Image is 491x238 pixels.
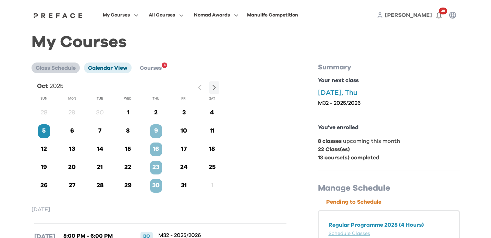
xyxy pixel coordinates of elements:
[50,81,63,91] p: 2025
[206,181,218,190] p: 1
[88,65,127,71] span: Calendar View
[150,181,162,190] p: 30
[103,11,130,19] span: My Courses
[318,138,342,144] b: 8 classes
[38,126,50,136] p: 5
[40,96,47,101] span: Sun
[32,38,460,46] h1: My Courses
[66,181,78,190] p: 27
[318,76,460,84] p: Your next class
[318,183,460,194] p: Manage Schedule
[94,108,106,117] p: 30
[318,155,379,160] b: 18 course(s) completed
[318,63,460,72] p: Summary
[385,12,432,18] span: [PERSON_NAME]
[178,145,190,154] p: 17
[178,163,190,172] p: 24
[318,89,460,97] p: [DATE], Thu
[206,163,218,172] p: 25
[122,108,134,117] p: 1
[68,96,76,101] span: Mon
[94,163,106,172] p: 21
[149,11,175,19] span: All Courses
[38,163,50,172] p: 19
[178,108,190,117] p: 3
[178,181,190,190] p: 31
[66,126,78,136] p: 6
[32,13,85,18] img: Preface Logo
[318,123,460,132] p: You've enrolled
[94,126,106,136] p: 7
[150,145,162,154] p: 16
[152,96,159,101] span: Thu
[150,163,162,172] p: 23
[140,65,162,71] span: Courses
[37,81,48,91] p: Oct
[38,145,50,154] p: 12
[122,145,134,154] p: 15
[147,11,186,20] button: All Courses
[122,181,134,190] p: 29
[326,198,460,206] p: Pending to Schedule
[66,108,78,117] p: 29
[432,8,446,22] button: 38
[439,8,447,14] span: 38
[66,163,78,172] p: 20
[101,11,140,20] button: My Courses
[124,96,132,101] span: Wed
[94,145,106,154] p: 14
[247,11,298,19] div: Manulife Competition
[122,126,134,136] p: 8
[318,147,350,152] b: 22 Class(es)
[32,205,289,214] p: [DATE]
[122,163,134,172] p: 22
[150,108,162,117] p: 2
[150,126,162,136] p: 9
[192,11,241,20] button: Nomad Awards
[194,11,230,19] span: Nomad Awards
[36,65,76,71] span: Class Schedule
[209,96,215,101] span: Sat
[206,145,218,154] p: 18
[318,137,460,145] p: upcoming this month
[181,96,186,101] span: Fri
[385,11,432,19] a: [PERSON_NAME]
[38,108,50,117] p: 28
[178,126,190,136] p: 10
[164,61,165,69] span: 6
[97,96,103,101] span: Tue
[38,181,50,190] p: 26
[66,145,78,154] p: 13
[32,12,85,18] a: Preface Logo
[329,231,370,236] a: Schedule Classes
[329,221,449,229] p: Regular Programme 2025 (4 Hours)
[318,100,460,106] p: M32 - 2025/2026
[206,126,218,136] p: 11
[94,181,106,190] p: 28
[206,108,218,117] p: 4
